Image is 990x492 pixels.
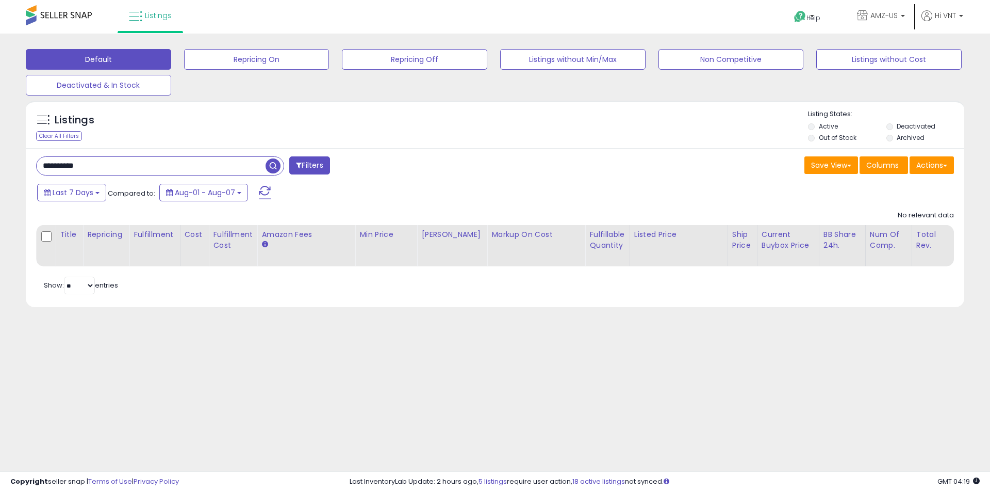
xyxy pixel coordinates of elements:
[808,109,964,119] p: Listing States:
[44,280,118,290] span: Show: entries
[359,229,412,240] div: Min Price
[261,229,351,240] div: Amazon Fees
[184,49,329,70] button: Repricing On
[866,160,899,170] span: Columns
[794,10,806,23] i: Get Help
[87,229,125,240] div: Repricing
[55,113,94,128] h5: Listings
[935,10,956,21] span: Hi VNT
[870,229,907,251] div: Num of Comp.
[342,49,487,70] button: Repricing Off
[159,184,248,201] button: Aug-01 - Aug-07
[491,229,581,240] div: Markup on Cost
[108,188,155,198] span: Compared to:
[185,229,205,240] div: Cost
[823,229,861,251] div: BB Share 24h.
[261,240,268,249] small: Amazon Fees.
[26,75,171,96] button: Deactivated & In Stock
[806,13,820,22] span: Help
[134,229,175,240] div: Fulfillment
[36,131,82,141] div: Clear All Filters
[786,3,840,34] a: Help
[762,229,815,251] div: Current Buybox Price
[175,187,235,198] span: Aug-01 - Aug-07
[898,211,954,220] div: No relevant data
[910,156,954,174] button: Actions
[732,229,753,251] div: Ship Price
[26,49,171,70] button: Default
[421,229,483,240] div: [PERSON_NAME]
[658,49,804,70] button: Non Competitive
[816,49,962,70] button: Listings without Cost
[870,10,898,21] span: AMZ-US
[860,156,908,174] button: Columns
[37,184,106,201] button: Last 7 Days
[213,229,253,251] div: Fulfillment Cost
[897,122,935,131] label: Deactivated
[634,229,723,240] div: Listed Price
[804,156,858,174] button: Save View
[921,10,963,34] a: Hi VNT
[53,187,93,198] span: Last 7 Days
[145,10,172,21] span: Listings
[289,156,329,174] button: Filters
[500,49,646,70] button: Listings without Min/Max
[589,229,625,251] div: Fulfillable Quantity
[60,229,78,240] div: Title
[819,133,856,142] label: Out of Stock
[819,122,838,131] label: Active
[897,133,925,142] label: Archived
[487,225,585,266] th: The percentage added to the cost of goods (COGS) that forms the calculator for Min & Max prices.
[916,229,954,251] div: Total Rev.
